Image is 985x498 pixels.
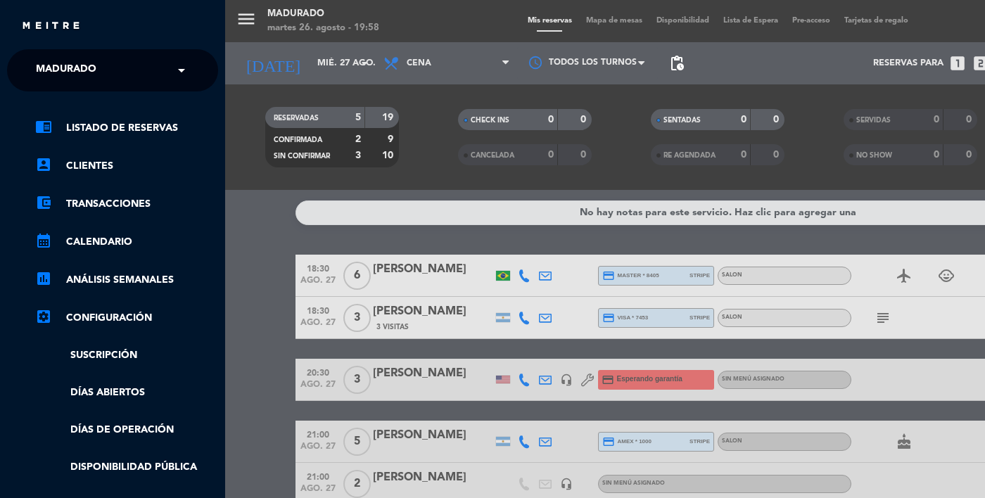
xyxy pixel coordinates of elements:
[35,309,218,326] a: Configuración
[35,385,218,401] a: Días abiertos
[36,56,96,85] span: Madurado
[35,158,218,174] a: account_boxClientes
[35,156,52,173] i: account_box
[35,234,218,250] a: calendar_monthCalendario
[35,308,52,325] i: settings_applications
[35,459,218,475] a: Disponibilidad pública
[35,422,218,438] a: Días de Operación
[35,232,52,249] i: calendar_month
[35,270,52,287] i: assessment
[35,196,218,212] a: account_balance_walletTransacciones
[35,272,218,288] a: assessmentANÁLISIS SEMANALES
[35,120,218,136] a: chrome_reader_modeListado de Reservas
[668,55,685,72] span: pending_actions
[35,194,52,211] i: account_balance_wallet
[35,347,218,364] a: Suscripción
[35,118,52,135] i: chrome_reader_mode
[21,21,81,32] img: MEITRE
